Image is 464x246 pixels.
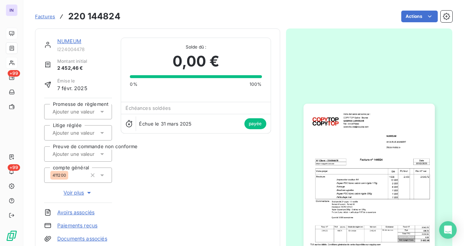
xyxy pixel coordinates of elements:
img: Logo LeanPay [6,230,18,242]
span: Émise le [57,78,87,84]
span: 0% [130,81,137,88]
span: 0,00 € [173,50,220,72]
a: Documents associés [57,235,107,242]
span: +99 [8,70,20,77]
span: 100% [250,81,262,88]
input: Ajouter une valeur [52,151,125,157]
span: 7 févr. 2025 [57,84,87,92]
input: Ajouter une valeur [52,108,125,115]
span: Voir plus [63,189,93,196]
span: Montant initial [57,58,87,65]
span: Solde dû : [130,44,262,50]
button: Voir plus [44,189,112,197]
span: 2 452,46 € [57,65,87,72]
span: I224004478 [57,46,112,52]
span: 411200 [53,173,66,177]
a: Factures [35,13,55,20]
a: Paiements reçus [57,222,97,229]
a: Avoirs associés [57,209,94,216]
div: IN [6,4,18,16]
h3: 220 144824 [68,10,120,23]
span: Factures [35,14,55,19]
button: Actions [401,11,438,22]
span: Échéances soldées [125,105,171,111]
span: +99 [8,164,20,171]
input: Ajouter une valeur [52,130,125,136]
span: payée [244,118,266,129]
a: NUMEUM [57,38,81,44]
div: Open Intercom Messenger [439,221,457,239]
span: Échue le 31 mars 2025 [139,121,192,127]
